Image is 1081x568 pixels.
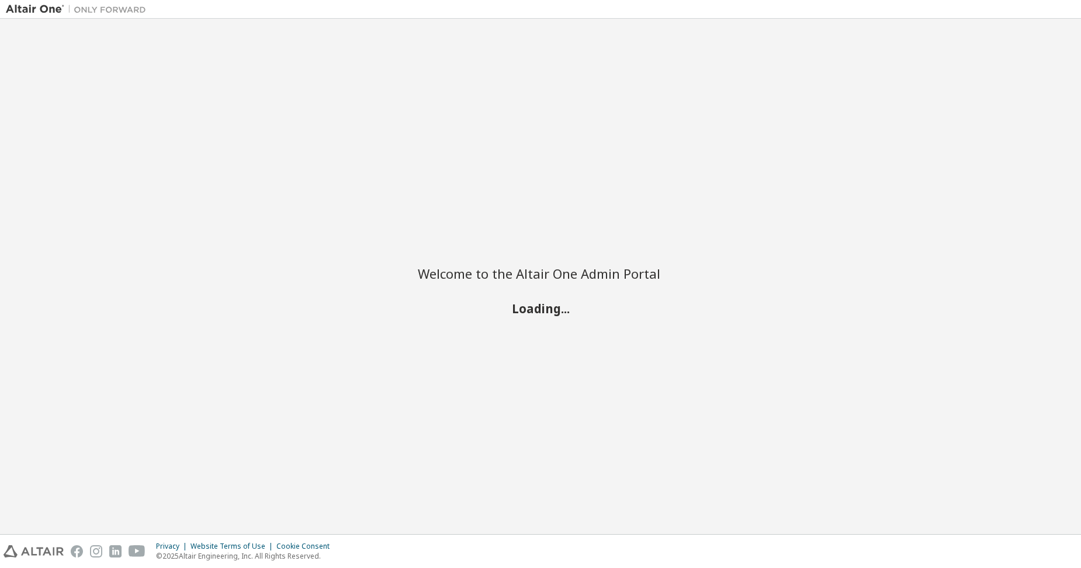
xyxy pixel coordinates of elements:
img: altair_logo.svg [4,545,64,557]
img: Altair One [6,4,152,15]
div: Privacy [156,542,190,551]
img: linkedin.svg [109,545,122,557]
img: facebook.svg [71,545,83,557]
img: instagram.svg [90,545,102,557]
div: Website Terms of Use [190,542,276,551]
h2: Welcome to the Altair One Admin Portal [418,265,663,282]
div: Cookie Consent [276,542,337,551]
img: youtube.svg [129,545,145,557]
p: © 2025 Altair Engineering, Inc. All Rights Reserved. [156,551,337,561]
h2: Loading... [418,301,663,316]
